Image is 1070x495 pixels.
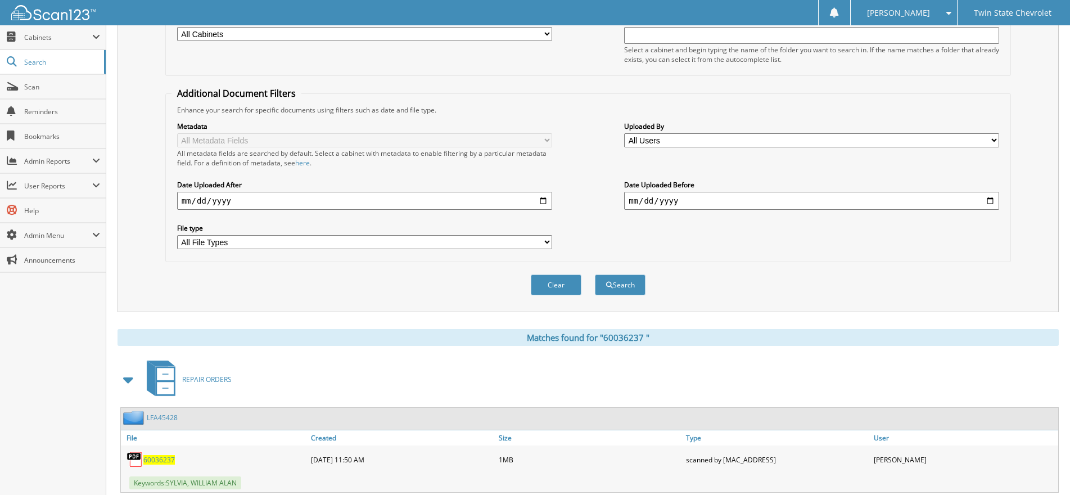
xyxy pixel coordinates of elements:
[683,430,870,445] a: Type
[24,181,92,191] span: User Reports
[624,180,999,190] label: Date Uploaded Before
[177,121,552,131] label: Metadata
[496,448,683,471] div: 1MB
[308,448,495,471] div: [DATE] 11:50 AM
[24,231,92,240] span: Admin Menu
[595,274,645,295] button: Search
[24,255,100,265] span: Announcements
[308,430,495,445] a: Created
[295,158,310,168] a: here
[496,430,683,445] a: Size
[127,451,143,468] img: PDF.png
[24,57,98,67] span: Search
[624,45,999,64] div: Select a cabinet and begin typing the name of the folder you want to search in. If the name match...
[24,82,100,92] span: Scan
[177,192,552,210] input: start
[171,87,301,100] legend: Additional Document Filters
[182,375,232,384] span: R E P A I R O R D E R S
[143,455,175,465] a: 60036237
[24,206,100,215] span: Help
[974,10,1051,16] span: Twin State Chevrolet
[143,455,175,465] span: 6 0 0 3 6 2 3 7
[147,413,178,422] a: LFA45428
[123,411,147,425] img: folder2.png
[683,448,870,471] div: scanned by [MAC_ADDRESS]
[624,121,999,131] label: Uploaded By
[140,357,232,402] a: REPAIR ORDERS
[871,448,1058,471] div: [PERSON_NAME]
[177,223,552,233] label: File type
[129,476,241,489] span: Keywords: S Y L V I A , W I L L I A M A L A N
[121,430,308,445] a: File
[118,329,1059,346] div: Matches found for "60036237 "
[867,10,930,16] span: [PERSON_NAME]
[1014,441,1070,495] iframe: Chat Widget
[624,192,999,210] input: end
[24,33,92,42] span: Cabinets
[11,5,96,20] img: scan123-logo-white.svg
[24,156,92,166] span: Admin Reports
[177,148,552,168] div: All metadata fields are searched by default. Select a cabinet with metadata to enable filtering b...
[177,180,552,190] label: Date Uploaded After
[531,274,581,295] button: Clear
[171,105,1005,115] div: Enhance your search for specific documents using filters such as date and file type.
[871,430,1058,445] a: User
[24,107,100,116] span: Reminders
[24,132,100,141] span: Bookmarks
